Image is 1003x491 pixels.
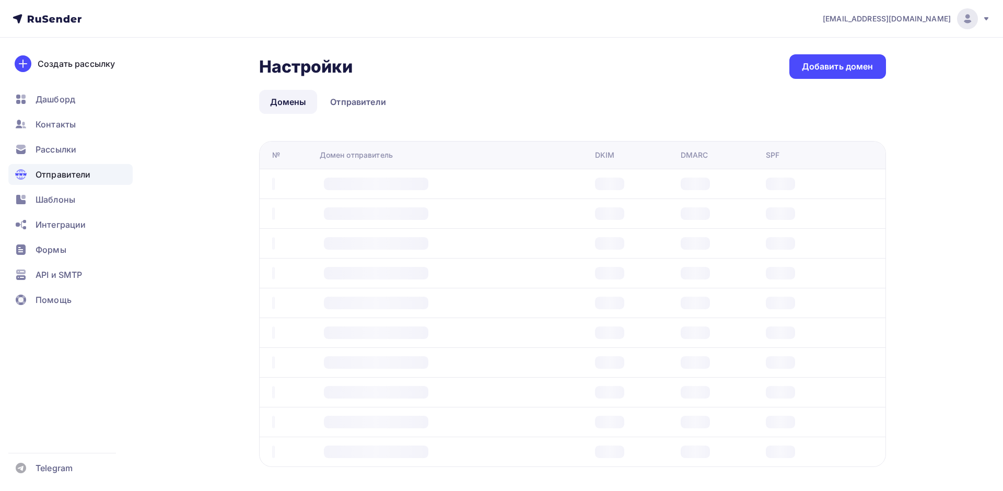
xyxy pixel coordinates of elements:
span: Рассылки [36,143,76,156]
span: API и SMTP [36,268,82,281]
div: № [272,150,280,160]
div: Добавить домен [802,61,873,73]
span: Отправители [36,168,91,181]
a: Отправители [8,164,133,185]
a: Контакты [8,114,133,135]
div: DMARC [681,150,708,160]
a: [EMAIL_ADDRESS][DOMAIN_NAME] [823,8,990,29]
span: Формы [36,243,66,256]
a: Формы [8,239,133,260]
a: Дашборд [8,89,133,110]
div: SPF [766,150,779,160]
a: Рассылки [8,139,133,160]
span: Помощь [36,294,72,306]
a: Шаблоны [8,189,133,210]
div: Создать рассылку [38,57,115,70]
a: Отправители [319,90,397,114]
a: Домены [259,90,318,114]
span: Шаблоны [36,193,75,206]
span: Интеграции [36,218,86,231]
h2: Настройки [259,56,353,77]
div: Домен отправитель [320,150,393,160]
span: [EMAIL_ADDRESS][DOMAIN_NAME] [823,14,951,24]
span: Telegram [36,462,73,474]
span: Дашборд [36,93,75,106]
div: DKIM [595,150,615,160]
span: Контакты [36,118,76,131]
